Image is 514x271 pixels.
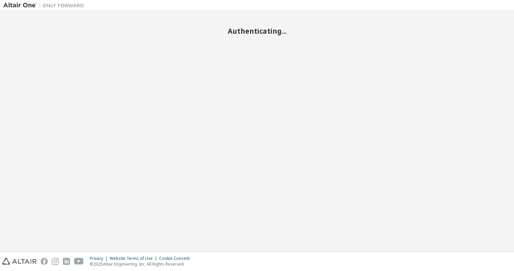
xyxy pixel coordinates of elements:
[110,256,159,261] div: Website Terms of Use
[90,261,194,267] p: © 2025 Altair Engineering, Inc. All Rights Reserved.
[63,258,70,265] img: linkedin.svg
[159,256,194,261] div: Cookie Consent
[90,256,110,261] div: Privacy
[3,27,511,35] h2: Authenticating...
[3,2,87,9] img: Altair One
[52,258,59,265] img: instagram.svg
[41,258,48,265] img: facebook.svg
[74,258,84,265] img: youtube.svg
[2,258,37,265] img: altair_logo.svg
